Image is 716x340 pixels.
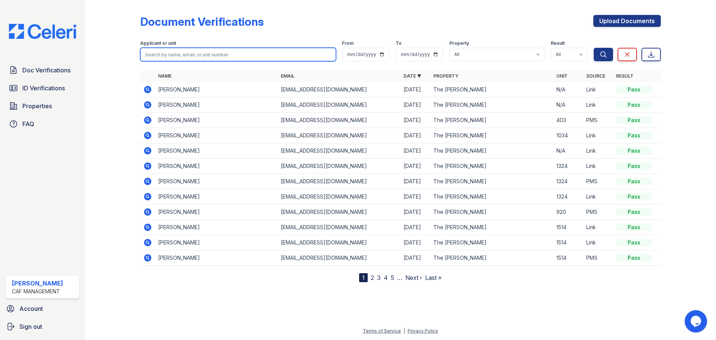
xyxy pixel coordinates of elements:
td: N/A [553,143,583,159]
td: [EMAIL_ADDRESS][DOMAIN_NAME] [278,128,401,143]
td: Link [583,128,613,143]
div: Pass [616,147,652,155]
td: PMS [583,174,613,189]
td: [EMAIL_ADDRESS][DOMAIN_NAME] [278,235,401,250]
td: 1514 [553,220,583,235]
td: [PERSON_NAME] [155,235,278,250]
div: Pass [616,239,652,246]
td: [DATE] [401,205,430,220]
td: 403 [553,113,583,128]
td: [DATE] [401,82,430,97]
td: The [PERSON_NAME] [430,189,553,205]
td: [EMAIL_ADDRESS][DOMAIN_NAME] [278,97,401,113]
a: ID Verifications [6,81,79,96]
a: Terms of Service [363,328,401,334]
td: [EMAIL_ADDRESS][DOMAIN_NAME] [278,82,401,97]
input: Search by name, email, or unit number [140,48,336,61]
td: [PERSON_NAME] [155,97,278,113]
a: Source [586,73,605,79]
td: The [PERSON_NAME] [430,143,553,159]
td: [DATE] [401,97,430,113]
td: PMS [583,205,613,220]
td: The [PERSON_NAME] [430,235,553,250]
a: Sign out [3,319,82,334]
td: [EMAIL_ADDRESS][DOMAIN_NAME] [278,174,401,189]
td: [PERSON_NAME] [155,250,278,266]
td: [EMAIL_ADDRESS][DOMAIN_NAME] [278,159,401,174]
div: [PERSON_NAME] [12,279,63,288]
span: Sign out [19,322,42,331]
td: N/A [553,97,583,113]
td: 1324 [553,174,583,189]
td: Link [583,82,613,97]
td: The [PERSON_NAME] [430,97,553,113]
a: 2 [371,274,374,281]
div: Pass [616,101,652,109]
span: Doc Verifications [22,66,70,75]
a: 4 [384,274,388,281]
td: [DATE] [401,128,430,143]
img: CE_Logo_Blue-a8612792a0a2168367f1c8372b55b34899dd931a85d93a1a3d3e32e68fde9ad4.png [3,24,82,39]
td: The [PERSON_NAME] [430,113,553,128]
a: Date ▼ [403,73,421,79]
td: [DATE] [401,143,430,159]
td: [EMAIL_ADDRESS][DOMAIN_NAME] [278,205,401,220]
a: Property [433,73,458,79]
td: 1514 [553,250,583,266]
td: [PERSON_NAME] [155,128,278,143]
td: N/A [553,82,583,97]
td: [DATE] [401,235,430,250]
a: FAQ [6,116,79,131]
td: [PERSON_NAME] [155,220,278,235]
td: The [PERSON_NAME] [430,205,553,220]
td: 1324 [553,189,583,205]
td: [DATE] [401,189,430,205]
div: | [403,328,405,334]
td: The [PERSON_NAME] [430,128,553,143]
div: Pass [616,193,652,200]
td: The [PERSON_NAME] [430,174,553,189]
td: [DATE] [401,174,430,189]
td: The [PERSON_NAME] [430,159,553,174]
span: Properties [22,102,52,110]
span: FAQ [22,119,34,128]
div: Document Verifications [140,15,264,28]
label: To [396,40,402,46]
td: PMS [583,250,613,266]
td: The [PERSON_NAME] [430,220,553,235]
label: Property [449,40,469,46]
td: [PERSON_NAME] [155,159,278,174]
td: 1324 [553,159,583,174]
td: 920 [553,205,583,220]
td: [DATE] [401,220,430,235]
a: Name [158,73,172,79]
div: Pass [616,162,652,170]
td: Link [583,220,613,235]
a: 5 [391,274,394,281]
div: 1 [359,273,368,282]
a: Properties [6,99,79,113]
td: The [PERSON_NAME] [430,250,553,266]
div: Pass [616,178,652,185]
td: [PERSON_NAME] [155,189,278,205]
div: Pass [616,132,652,139]
td: [EMAIL_ADDRESS][DOMAIN_NAME] [278,250,401,266]
td: 1514 [553,235,583,250]
td: [PERSON_NAME] [155,143,278,159]
a: Email [281,73,295,79]
a: Privacy Policy [408,328,438,334]
div: CAF Management [12,288,63,295]
label: From [342,40,354,46]
span: ID Verifications [22,84,65,93]
td: The [PERSON_NAME] [430,82,553,97]
div: Pass [616,208,652,216]
span: Account [19,304,43,313]
a: 3 [377,274,381,281]
td: [EMAIL_ADDRESS][DOMAIN_NAME] [278,220,401,235]
span: … [397,273,402,282]
td: [EMAIL_ADDRESS][DOMAIN_NAME] [278,143,401,159]
td: PMS [583,113,613,128]
td: [EMAIL_ADDRESS][DOMAIN_NAME] [278,113,401,128]
td: [PERSON_NAME] [155,82,278,97]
